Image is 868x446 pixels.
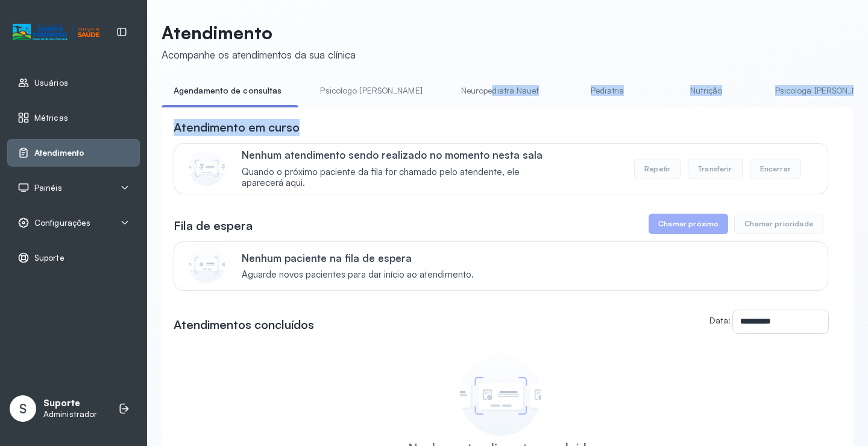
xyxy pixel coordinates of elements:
img: Imagem de CalloutCard [189,150,225,186]
button: Chamar próximo [649,214,728,234]
button: Transferir [688,159,743,179]
span: Suporte [34,253,64,263]
p: Nenhum atendimento sendo realizado no momento nesta sala [242,148,561,161]
p: Suporte [43,398,97,409]
span: Quando o próximo paciente da fila for chamado pelo atendente, ele aparecerá aqui. [242,167,561,190]
a: Pediatria [565,81,650,101]
img: Logotipo do estabelecimento [13,22,99,42]
button: Chamar prioridade [734,214,823,234]
label: Data: [709,315,731,325]
a: Usuários [17,77,130,89]
span: Usuários [34,78,68,88]
h3: Atendimento em curso [174,119,300,136]
span: Painéis [34,183,62,193]
span: Atendimento [34,148,84,158]
button: Repetir [634,159,681,179]
button: Encerrar [750,159,801,179]
a: Neuropediatra Nauef [449,81,551,101]
span: Métricas [34,113,68,123]
div: Acompanhe os atendimentos da sua clínica [162,48,356,61]
span: Aguarde novos pacientes para dar início ao atendimento. [242,269,474,281]
a: Atendimento [17,147,130,159]
p: Atendimento [162,22,356,43]
span: Configurações [34,218,90,228]
a: Agendamento de consultas [162,81,294,101]
p: Nenhum paciente na fila de espera [242,252,474,264]
img: Imagem de CalloutCard [189,247,225,283]
a: Nutrição [664,81,749,101]
h3: Fila de espera [174,217,253,234]
a: Psicologo [PERSON_NAME] [308,81,434,101]
a: Métricas [17,112,130,124]
p: Administrador [43,409,97,419]
img: Imagem de empty state [460,354,541,436]
h3: Atendimentos concluídos [174,316,314,333]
